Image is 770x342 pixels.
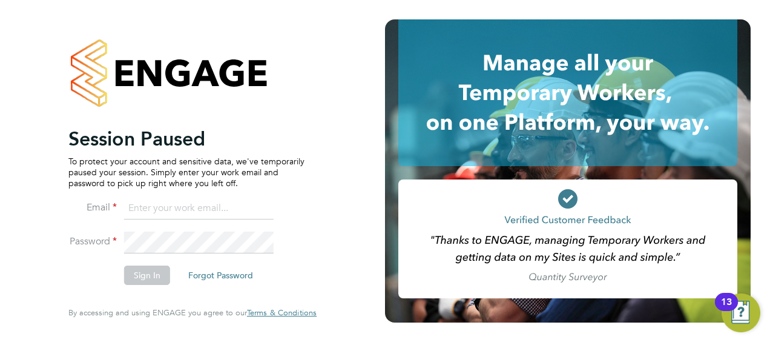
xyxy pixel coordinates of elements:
[179,266,263,285] button: Forgot Password
[247,308,317,318] a: Terms & Conditions
[721,302,732,318] div: 13
[247,307,317,318] span: Terms & Conditions
[68,307,317,318] span: By accessing and using ENGAGE you agree to our
[68,201,117,214] label: Email
[124,198,274,220] input: Enter your work email...
[722,293,760,332] button: Open Resource Center, 13 new notifications
[68,127,304,151] h2: Session Paused
[68,235,117,248] label: Password
[124,266,170,285] button: Sign In
[68,156,304,189] p: To protect your account and sensitive data, we've temporarily paused your session. Simply enter y...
